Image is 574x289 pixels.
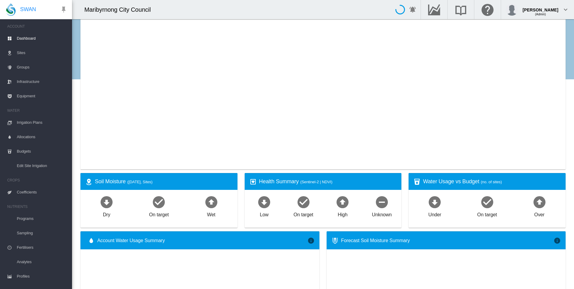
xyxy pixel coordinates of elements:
[300,180,332,184] span: (Sentinel-2 | NDVI)
[523,5,558,11] div: [PERSON_NAME]
[532,195,547,209] md-icon: icon-arrow-up-bold-circle
[375,195,389,209] md-icon: icon-minus-circle
[17,255,67,269] span: Analytes
[413,178,421,185] md-icon: icon-cup-water
[17,60,67,75] span: Groups
[97,237,307,244] span: Account Water Usage Summary
[17,46,67,60] span: Sites
[506,4,518,16] img: profile.jpg
[103,209,110,218] div: Dry
[149,209,169,218] div: On target
[99,195,114,209] md-icon: icon-arrow-down-bold-circle
[257,195,271,209] md-icon: icon-arrow-down-bold-circle
[249,178,257,185] md-icon: icon-heart-box-outline
[17,144,67,159] span: Budgets
[204,195,219,209] md-icon: icon-arrow-up-bold-circle
[409,6,416,13] md-icon: icon-bell-ring
[17,31,67,46] span: Dashboard
[60,6,67,13] md-icon: icon-pin
[7,22,67,31] span: ACCOUNT
[296,195,311,209] md-icon: icon-checkbox-marked-circle
[562,6,569,13] md-icon: icon-chevron-down
[85,178,92,185] md-icon: icon-map-marker-radius
[481,180,502,184] span: (no. of sites)
[338,209,348,218] div: High
[454,6,468,13] md-icon: Search the knowledge base
[335,195,350,209] md-icon: icon-arrow-up-bold-circle
[17,226,67,240] span: Sampling
[127,180,153,184] span: ([DATE], Sites)
[428,209,441,218] div: Under
[480,195,494,209] md-icon: icon-checkbox-marked-circle
[152,195,166,209] md-icon: icon-checkbox-marked-circle
[7,202,67,211] span: NUTRIENTS
[372,209,392,218] div: Unknown
[427,6,441,13] md-icon: Go to the Data Hub
[20,6,36,13] span: SWAN
[341,237,554,244] div: Forecast Soil Moisture Summary
[554,237,561,244] md-icon: icon-information
[95,178,233,185] div: Soil Moisture
[207,209,216,218] div: Wet
[480,6,495,13] md-icon: Click here for help
[423,178,561,185] div: Water Usage vs Budget
[477,209,497,218] div: On target
[7,106,67,115] span: WATER
[17,185,67,199] span: Coefficients
[535,13,546,16] span: (Admin)
[534,209,545,218] div: Over
[17,211,67,226] span: Programs
[17,159,67,173] span: Edit Site Irrigation
[307,237,315,244] md-icon: icon-information
[17,89,67,103] span: Equipment
[6,3,16,16] img: SWAN-Landscape-Logo-Colour-drop.png
[427,195,442,209] md-icon: icon-arrow-down-bold-circle
[407,4,419,16] button: icon-bell-ring
[17,269,67,284] span: Profiles
[259,178,397,185] div: Health Summary
[7,175,67,185] span: CROPS
[88,237,95,244] md-icon: icon-water
[17,130,67,144] span: Allocations
[294,209,313,218] div: On target
[17,75,67,89] span: Infrastructure
[260,209,268,218] div: Low
[17,240,67,255] span: Fertilisers
[17,115,67,130] span: Irrigation Plans
[84,5,156,14] div: Maribyrnong City Council
[331,237,339,244] md-icon: icon-thermometer-lines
